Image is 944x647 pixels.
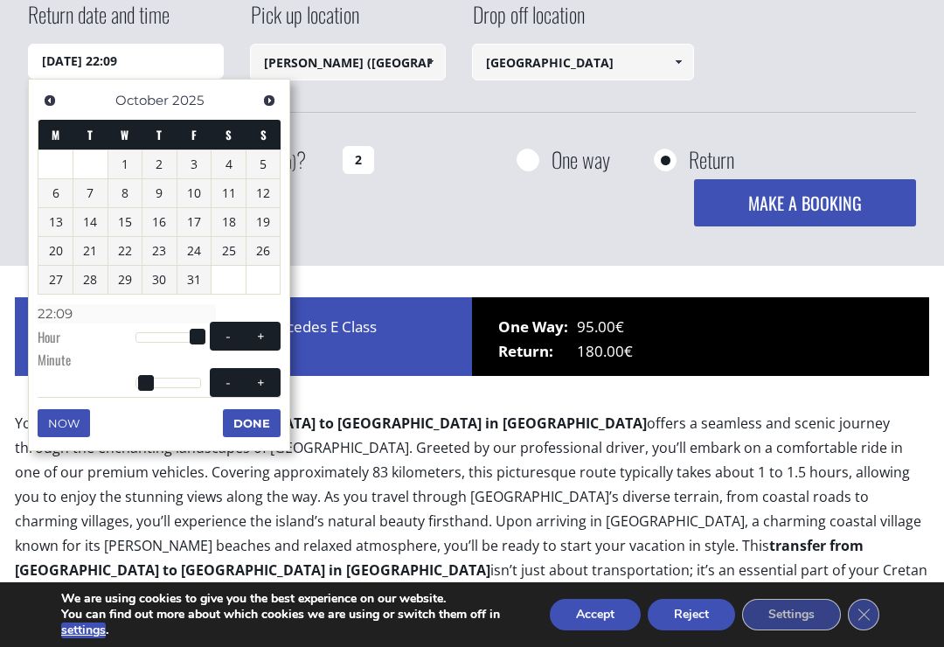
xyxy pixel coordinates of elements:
[15,297,472,376] div: Price for 1 x Taxi (4 passengers) Mercedes E Class
[694,179,916,226] button: MAKE A BOOKING
[73,414,647,433] b: transfer from [GEOGRAPHIC_DATA] to [GEOGRAPHIC_DATA] in [GEOGRAPHIC_DATA]
[61,623,106,638] button: settings
[38,237,73,265] a: 20
[108,237,142,265] a: 22
[416,44,445,80] a: Show All Items
[498,315,577,339] span: One Way:
[73,179,108,207] a: 7
[142,150,177,178] a: 2
[250,44,446,80] input: Select pickup location
[177,150,212,178] a: 3
[246,328,277,344] button: +
[246,237,281,265] a: 26
[87,126,93,143] span: Tuesday
[38,88,61,112] a: Previous
[38,351,135,373] dt: Minute
[246,374,277,391] button: +
[121,126,128,143] span: Wednesday
[689,149,734,170] label: Return
[172,92,204,108] span: 2025
[226,126,232,143] span: Saturday
[61,591,518,607] p: We are using cookies to give you the best experience on our website.
[246,208,281,236] a: 19
[43,94,57,108] span: Previous
[61,607,518,638] p: You can find out more about which cookies we are using or switch them off in .
[246,150,281,178] a: 5
[260,126,267,143] span: Sunday
[52,126,59,143] span: Monday
[262,94,276,108] span: Next
[142,237,177,265] a: 23
[257,88,281,112] a: Next
[38,328,135,351] dt: Hour
[246,179,281,207] a: 12
[177,266,212,294] a: 31
[156,126,162,143] span: Thursday
[73,266,108,294] a: 28
[108,208,142,236] a: 15
[212,328,244,344] button: -
[550,599,641,630] button: Accept
[73,208,108,236] a: 14
[38,409,90,437] button: Now
[212,150,246,178] a: 4
[848,599,879,630] button: Close GDPR Cookie Banner
[108,266,142,294] a: 29
[108,150,142,178] a: 1
[142,208,177,236] a: 16
[742,599,841,630] button: Settings
[472,44,694,80] input: Select drop-off location
[38,179,73,207] a: 6
[552,149,610,170] label: One way
[212,237,246,265] a: 25
[212,179,246,207] a: 11
[472,297,929,376] div: 95.00€ 180.00€
[38,266,73,294] a: 27
[177,237,212,265] a: 24
[115,92,169,108] span: October
[648,599,735,630] button: Reject
[73,237,108,265] a: 21
[177,179,212,207] a: 10
[212,208,246,236] a: 18
[142,266,177,294] a: 30
[15,411,928,622] p: Your taxi offers a seamless and scenic journey through the enchanting landscapes of [GEOGRAPHIC_D...
[212,374,244,391] button: -
[108,179,142,207] a: 8
[38,208,73,236] a: 13
[191,126,197,143] span: Friday
[663,44,692,80] a: Show All Items
[223,409,281,437] button: Done
[142,179,177,207] a: 9
[177,208,212,236] a: 17
[498,339,577,364] span: Return:
[15,536,864,580] b: transfer from [GEOGRAPHIC_DATA] to [GEOGRAPHIC_DATA] in [GEOGRAPHIC_DATA]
